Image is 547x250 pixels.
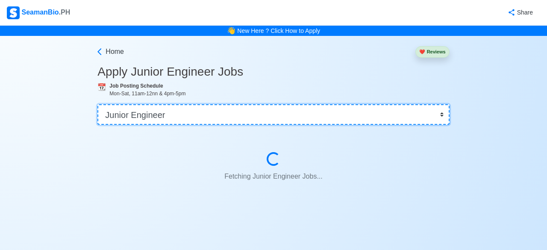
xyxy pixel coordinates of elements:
div: Mon-Sat, 11am-12nn & 4pm-5pm [109,90,449,97]
span: Home [106,47,124,57]
a: Home [95,47,124,57]
h3: Apply Junior Engineer Jobs [97,65,449,79]
p: Fetching Junior Engineer Jobs... [118,168,429,185]
div: SeamanBio [7,6,70,19]
a: New Here ? Click How to Apply [237,27,320,34]
span: .PH [59,9,71,16]
b: Job Posting Schedule [109,83,163,89]
span: calendar [97,83,106,91]
img: Logo [7,6,20,19]
button: Share [499,4,540,21]
span: heart [419,49,425,54]
button: heartReviews [415,46,450,58]
span: bell [225,24,237,38]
